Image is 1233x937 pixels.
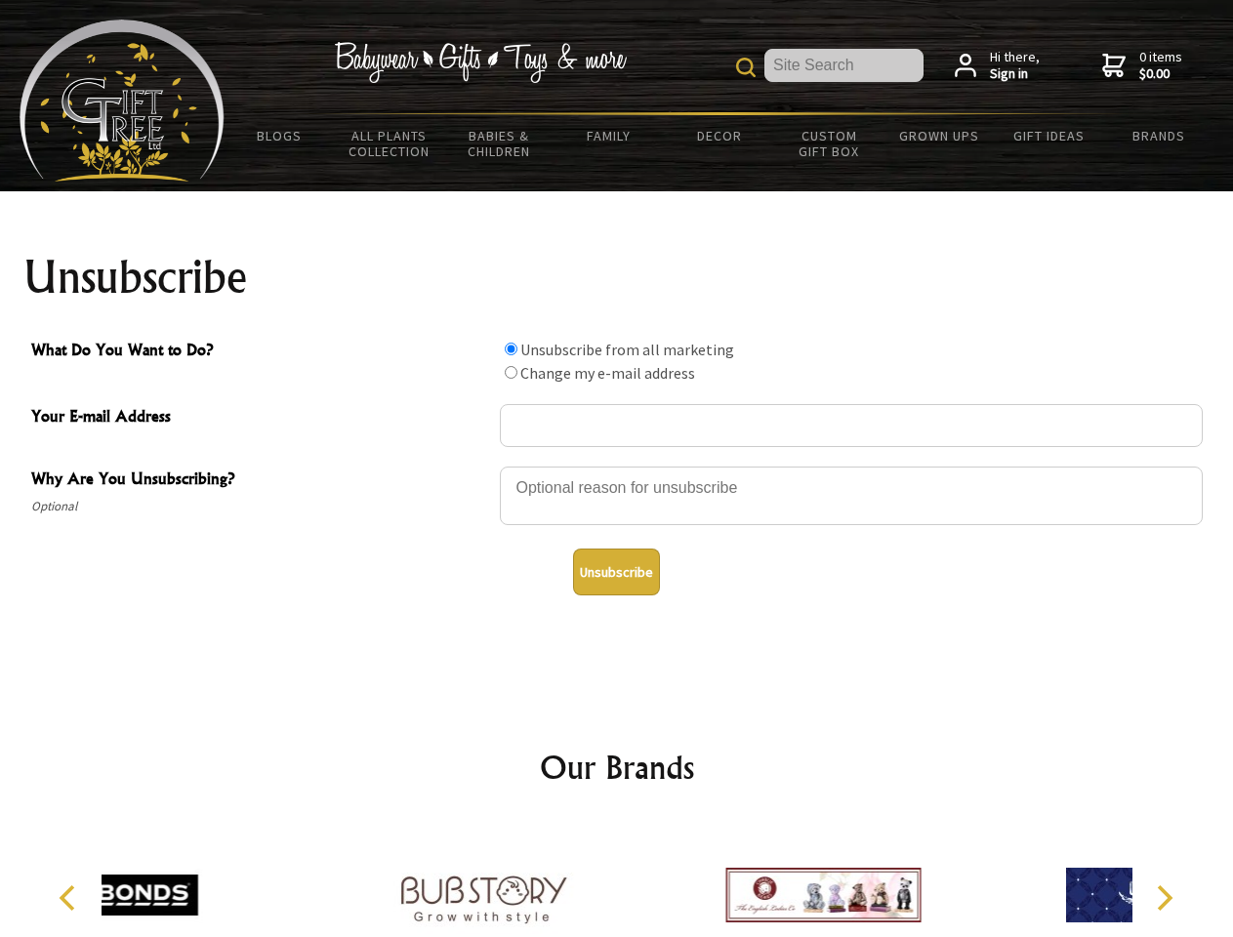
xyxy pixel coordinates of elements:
a: Grown Ups [884,115,994,156]
input: Your E-mail Address [500,404,1203,447]
textarea: Why Are You Unsubscribing? [500,467,1203,525]
input: Site Search [764,49,924,82]
a: Decor [664,115,774,156]
img: Babywear - Gifts - Toys & more [334,42,627,83]
a: Hi there,Sign in [955,49,1040,83]
span: What Do You Want to Do? [31,338,490,366]
input: What Do You Want to Do? [505,343,517,355]
h1: Unsubscribe [23,254,1211,301]
span: 0 items [1139,48,1182,83]
strong: $0.00 [1139,65,1182,83]
span: Optional [31,495,490,518]
button: Next [1142,876,1185,919]
span: Why Are You Unsubscribing? [31,467,490,495]
a: Brands [1104,115,1214,156]
img: Babyware - Gifts - Toys and more... [20,20,225,182]
a: Family [555,115,665,156]
label: Change my e-mail address [520,363,695,383]
a: Babies & Children [444,115,555,172]
span: Your E-mail Address [31,404,490,432]
img: product search [736,58,756,77]
button: Unsubscribe [573,549,660,595]
span: Hi there, [990,49,1040,83]
a: BLOGS [225,115,335,156]
strong: Sign in [990,65,1040,83]
a: 0 items$0.00 [1102,49,1182,83]
a: Custom Gift Box [774,115,884,172]
a: All Plants Collection [335,115,445,172]
a: Gift Ideas [994,115,1104,156]
h2: Our Brands [39,744,1195,791]
input: What Do You Want to Do? [505,366,517,379]
label: Unsubscribe from all marketing [520,340,734,359]
button: Previous [49,876,92,919]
